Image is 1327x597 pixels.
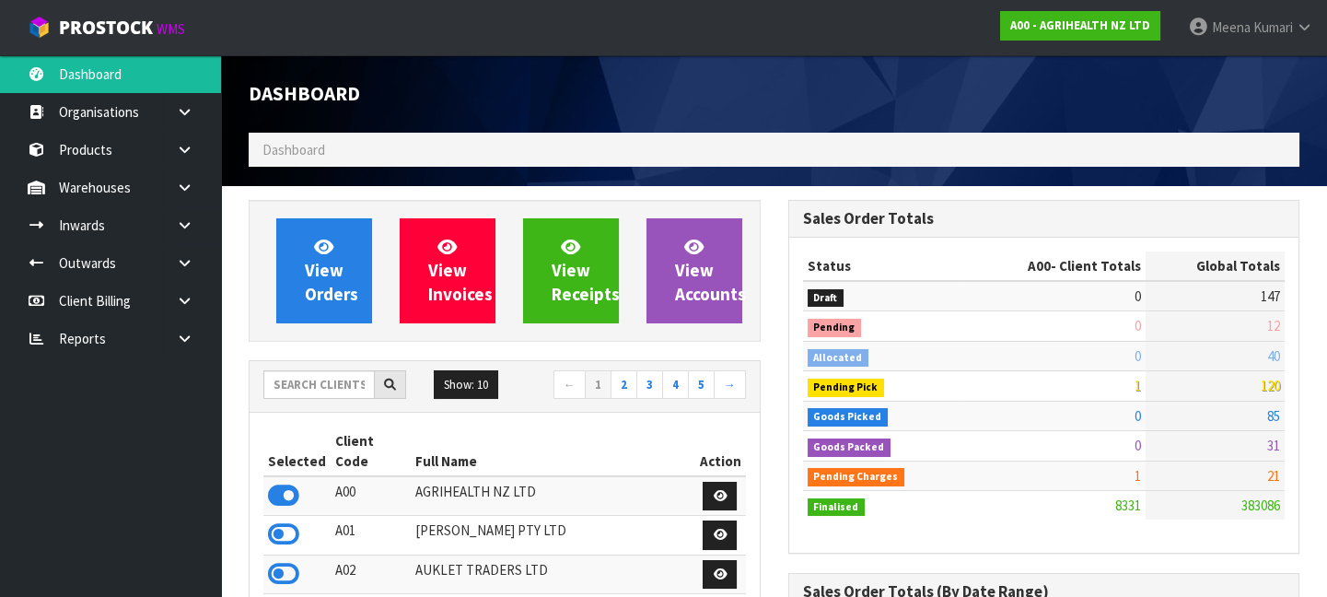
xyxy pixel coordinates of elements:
span: View Orders [305,236,358,305]
span: 21 [1267,467,1280,485]
th: Full Name [411,427,695,476]
td: A01 [331,516,411,556]
span: 8331 [1115,497,1141,514]
td: A02 [331,555,411,594]
span: A00 [1028,257,1051,275]
img: cube-alt.png [28,16,51,39]
a: 3 [636,370,663,400]
input: Search clients [263,370,375,399]
a: → [714,370,746,400]
span: 120 [1261,377,1280,394]
span: Goods Picked [808,408,889,427]
span: Dashboard [249,81,360,106]
th: Selected [263,427,331,476]
span: 31 [1267,437,1280,454]
strong: A00 - AGRIHEALTH NZ LTD [1010,18,1150,33]
nav: Page navigation [518,370,746,403]
span: 147 [1261,287,1280,305]
th: Global Totals [1146,252,1285,281]
a: ViewAccounts [646,218,742,323]
th: Client Code [331,427,411,476]
span: 0 [1135,317,1141,334]
a: A00 - AGRIHEALTH NZ LTD [1000,11,1160,41]
span: View Accounts [675,236,746,305]
a: 4 [662,370,689,400]
th: Status [803,252,962,281]
span: 0 [1135,287,1141,305]
span: Finalised [808,498,866,517]
span: Kumari [1253,18,1293,36]
span: Goods Packed [808,439,891,457]
span: 1 [1135,467,1141,485]
span: 85 [1267,407,1280,425]
th: Action [694,427,745,476]
span: Meena [1212,18,1251,36]
td: [PERSON_NAME] PTY LTD [411,516,695,556]
span: 0 [1135,407,1141,425]
span: Pending [808,319,862,337]
span: 12 [1267,317,1280,334]
span: Pending Charges [808,468,905,486]
button: Show: 10 [434,370,498,400]
small: WMS [157,20,185,38]
a: 1 [585,370,611,400]
a: 2 [611,370,637,400]
span: 40 [1267,347,1280,365]
span: Allocated [808,349,869,368]
td: A00 [331,476,411,516]
th: - Client Totals [962,252,1146,281]
span: Dashboard [262,141,325,158]
span: Draft [808,289,844,308]
td: AGRIHEALTH NZ LTD [411,476,695,516]
span: ProStock [59,16,153,40]
span: Pending Pick [808,379,885,397]
td: AUKLET TRADERS LTD [411,555,695,594]
span: 0 [1135,437,1141,454]
h3: Sales Order Totals [803,210,1286,228]
a: 5 [688,370,715,400]
span: 0 [1135,347,1141,365]
span: 1 [1135,377,1141,394]
span: View Invoices [428,236,493,305]
span: View Receipts [552,236,620,305]
span: 383086 [1241,497,1280,514]
a: ViewOrders [276,218,372,323]
a: ViewReceipts [523,218,619,323]
a: ViewInvoices [400,218,495,323]
a: ← [553,370,586,400]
